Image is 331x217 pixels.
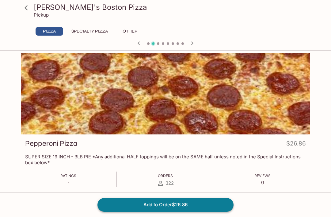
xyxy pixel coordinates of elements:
div: Pepperoni Pizza [21,53,310,134]
h4: $26.86 [286,139,306,151]
p: SUPER SIZE 19 INCH - 3LB PIE *Any additional HALF toppings will be on the SAME half unless noted ... [25,154,306,165]
p: 0 [254,180,271,185]
span: Reviews [254,173,271,178]
p: - [60,180,76,185]
button: Specialty Pizza [68,27,111,36]
span: Orders [158,173,173,178]
span: Ratings [60,173,76,178]
span: 322 [165,180,174,186]
button: Other [116,27,144,36]
h3: Pepperoni Pizza [25,139,78,148]
button: Pizza [36,27,63,36]
p: Pickup [34,12,49,18]
h3: [PERSON_NAME]'s Boston Pizza [34,2,308,12]
button: Add to Order$26.86 [97,198,234,211]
